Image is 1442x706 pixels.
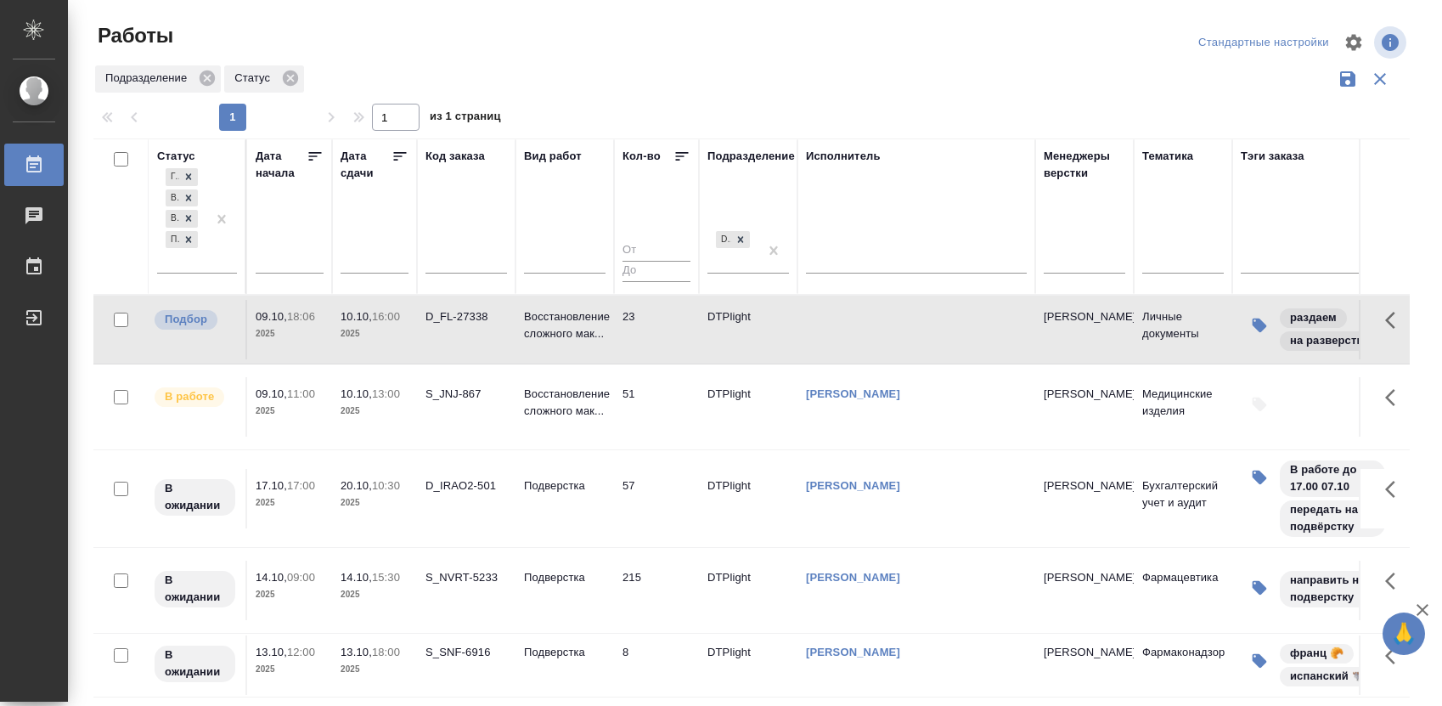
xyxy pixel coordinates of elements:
p: [PERSON_NAME] [1044,308,1125,325]
p: 18:06 [287,310,315,323]
p: Фармаконадзор [1142,644,1224,661]
div: Дата начала [256,148,307,182]
p: Медицинские изделия [1142,386,1224,420]
button: Здесь прячутся важные кнопки [1375,561,1416,602]
div: В ожидании [166,210,179,228]
p: Подразделение [105,70,193,87]
div: Вид работ [524,148,582,165]
p: 20.10, [341,479,372,492]
td: 57 [614,469,699,528]
div: S_NVRT-5233 [425,569,507,586]
div: split button [1194,30,1333,56]
p: на разверстке [1290,332,1368,349]
p: Восстановление сложного мак... [524,386,606,420]
div: D_FL-27338 [425,308,507,325]
p: В ожидании [165,572,225,606]
p: 09.10, [256,387,287,400]
p: [PERSON_NAME] [1044,477,1125,494]
td: 8 [614,635,699,695]
td: DTPlight [699,377,797,437]
p: 13:00 [372,387,400,400]
p: раздаем [1290,309,1337,326]
p: 2025 [341,494,408,511]
button: Изменить тэги [1241,459,1278,496]
p: В работе [165,388,214,405]
p: 09:00 [287,571,315,584]
button: Здесь прячутся важные кнопки [1375,635,1416,676]
td: 51 [614,377,699,437]
button: Изменить тэги [1241,642,1278,680]
a: [PERSON_NAME] [806,646,900,658]
input: От [622,240,690,262]
div: Подбор [166,231,179,249]
div: Готов к работе, В работе, В ожидании, Подбор [164,229,200,251]
div: S_JNJ-867 [425,386,507,403]
p: Подверстка [524,569,606,586]
span: из 1 страниц [430,106,501,131]
p: 2025 [256,325,324,342]
div: S_SNF-6916 [425,644,507,661]
div: DTPlight [716,231,731,249]
button: 🙏 [1383,613,1425,655]
div: В работе [166,189,179,207]
p: [PERSON_NAME] [1044,386,1125,403]
p: 15:30 [372,571,400,584]
button: Сбросить фильтры [1364,63,1396,95]
div: D_IRAO2-501 [425,477,507,494]
p: 2025 [341,586,408,603]
p: 13.10, [256,646,287,658]
p: Подверстка [524,477,606,494]
p: Бухгалтерский учет и аудит [1142,477,1224,511]
p: 16:00 [372,310,400,323]
div: Можно подбирать исполнителей [153,308,237,331]
a: [PERSON_NAME] [806,479,900,492]
p: 14.10, [256,571,287,584]
td: DTPlight [699,635,797,695]
p: Фармацевтика [1142,569,1224,586]
p: 2025 [341,661,408,678]
td: 215 [614,561,699,620]
td: DTPlight [699,561,797,620]
div: Менеджеры верстки [1044,148,1125,182]
p: 13.10, [341,646,372,658]
p: Статус [234,70,276,87]
p: франц 🥐 [1290,645,1343,662]
p: [PERSON_NAME] [1044,569,1125,586]
button: Изменить тэги [1241,307,1278,344]
div: раздаем, на разверстке [1278,307,1428,353]
div: Дата сдачи [341,148,391,182]
button: Здесь прячутся важные кнопки [1375,300,1416,341]
td: DTPlight [699,300,797,359]
div: Тэги заказа [1241,148,1304,165]
div: Подразделение [707,148,795,165]
p: 10:30 [372,479,400,492]
div: направить на подверстку [1278,569,1387,609]
p: 2025 [256,403,324,420]
p: 10.10, [341,387,372,400]
p: Подверстка [524,644,606,661]
p: В работе до 17.00 07.10 [1290,461,1375,495]
p: Подбор [165,311,207,328]
p: 2025 [341,325,408,342]
div: DTPlight [714,229,752,251]
div: Код заказа [425,148,485,165]
p: 17.10, [256,479,287,492]
p: 2025 [256,661,324,678]
p: 10.10, [341,310,372,323]
p: испанский 🐃 [1290,668,1366,685]
div: Исполнитель [806,148,881,165]
div: Подразделение [95,65,221,93]
span: Посмотреть информацию [1374,26,1410,59]
span: 🙏 [1389,616,1418,652]
p: Личные документы [1142,308,1224,342]
p: В ожидании [165,480,225,514]
p: Восстановление сложного мак... [524,308,606,342]
div: Исполнитель назначен, приступать к работе пока рано [153,477,237,517]
p: направить на подверстку [1290,572,1375,606]
button: Добавить тэги [1241,386,1278,423]
div: Тематика [1142,148,1193,165]
p: 09.10, [256,310,287,323]
p: 2025 [256,586,324,603]
div: Статус [224,65,304,93]
span: Настроить таблицу [1333,22,1374,63]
